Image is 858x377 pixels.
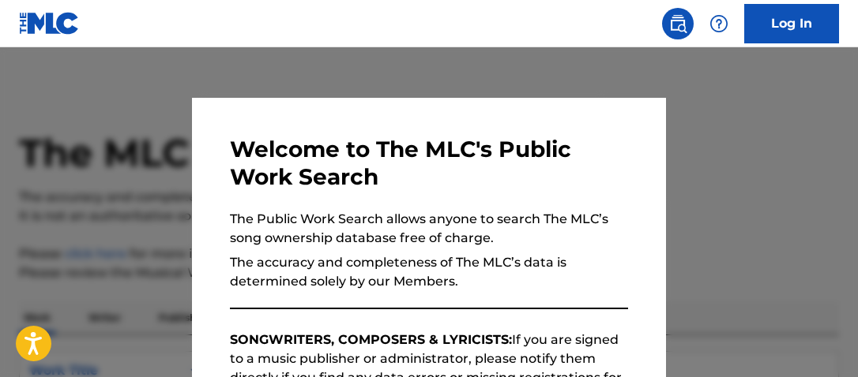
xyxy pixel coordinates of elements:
img: help [709,14,728,33]
a: Public Search [662,8,694,39]
img: search [668,14,687,33]
h3: Welcome to The MLC's Public Work Search [230,136,628,191]
p: The accuracy and completeness of The MLC’s data is determined solely by our Members. [230,253,628,291]
a: Log In [744,4,839,43]
strong: SONGWRITERS, COMPOSERS & LYRICISTS: [230,332,512,347]
p: The Public Work Search allows anyone to search The MLC’s song ownership database free of charge. [230,210,628,248]
img: MLC Logo [19,12,80,35]
div: Help [703,8,735,39]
